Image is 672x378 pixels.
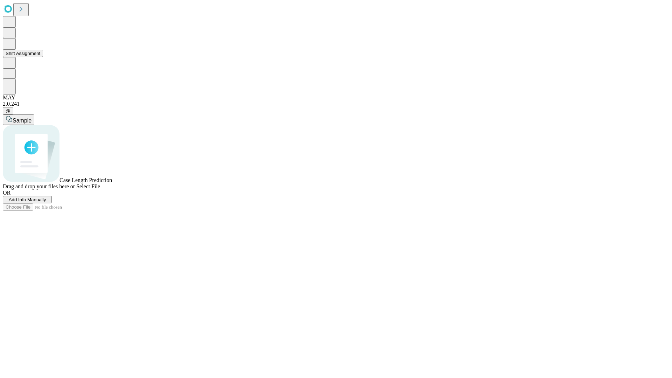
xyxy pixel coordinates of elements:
[3,50,43,57] button: Shift Assignment
[59,177,112,183] span: Case Length Prediction
[76,183,100,189] span: Select File
[3,196,52,203] button: Add Info Manually
[6,108,10,113] span: @
[9,197,46,202] span: Add Info Manually
[13,118,31,124] span: Sample
[3,107,13,114] button: @
[3,101,669,107] div: 2.0.241
[3,94,669,101] div: MAY
[3,183,75,189] span: Drag and drop your files here or
[3,114,34,125] button: Sample
[3,190,10,196] span: OR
